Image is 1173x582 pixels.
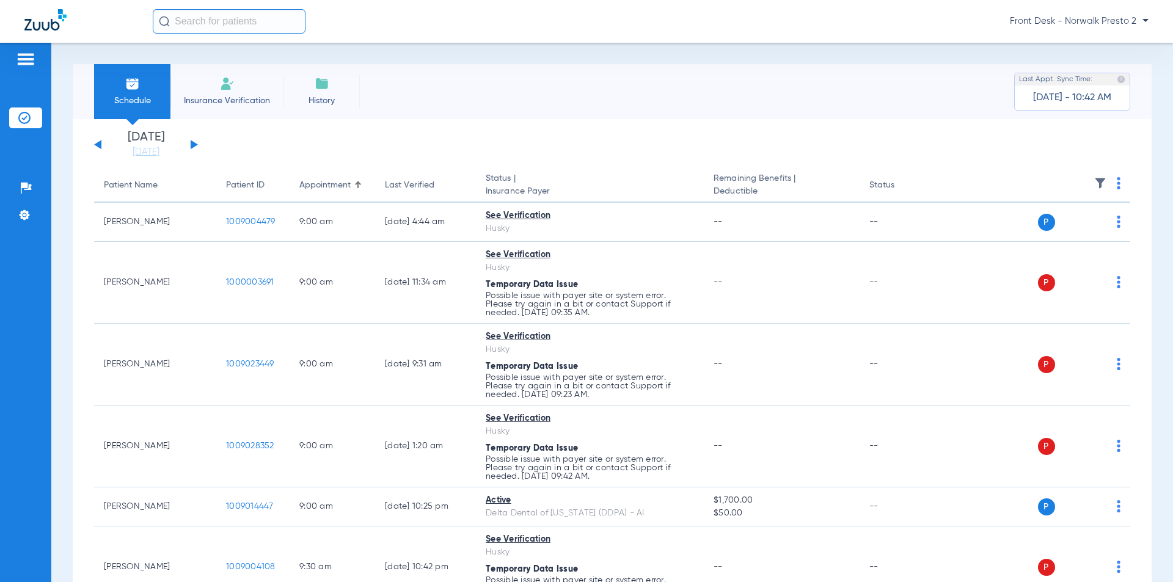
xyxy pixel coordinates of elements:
[1033,92,1111,104] span: [DATE] - 10:42 AM
[486,343,694,356] div: Husky
[486,280,578,289] span: Temporary Data Issue
[486,209,694,222] div: See Verification
[476,169,704,203] th: Status |
[94,242,216,324] td: [PERSON_NAME]
[290,487,375,526] td: 9:00 AM
[860,242,942,324] td: --
[1010,15,1149,27] span: Front Desk - Norwalk Presto 2
[293,95,351,107] span: History
[714,278,723,286] span: --
[860,324,942,406] td: --
[94,324,216,406] td: [PERSON_NAME]
[94,203,216,242] td: [PERSON_NAME]
[714,185,849,198] span: Deductible
[486,455,694,481] p: Possible issue with payer site or system error. Please try again in a bit or contact Support if n...
[714,494,849,507] span: $1,700.00
[94,406,216,487] td: [PERSON_NAME]
[486,546,694,559] div: Husky
[226,562,276,571] span: 1009004108
[1117,440,1120,452] img: group-dot-blue.svg
[375,406,476,487] td: [DATE] 1:20 AM
[94,487,216,526] td: [PERSON_NAME]
[486,249,694,261] div: See Verification
[290,203,375,242] td: 9:00 AM
[1094,177,1106,189] img: filter.svg
[1089,216,1102,228] img: x.svg
[1089,276,1102,288] img: x.svg
[1038,274,1055,291] span: P
[375,324,476,406] td: [DATE] 9:31 AM
[486,444,578,453] span: Temporary Data Issue
[486,565,578,573] span: Temporary Data Issue
[103,95,161,107] span: Schedule
[290,406,375,487] td: 9:00 AM
[486,330,694,343] div: See Verification
[226,360,274,368] span: 1009023449
[226,502,274,511] span: 1009014447
[1038,356,1055,373] span: P
[125,76,140,91] img: Schedule
[109,131,183,158] li: [DATE]
[486,425,694,438] div: Husky
[1117,358,1120,370] img: group-dot-blue.svg
[24,9,67,31] img: Zuub Logo
[1089,561,1102,573] img: x.svg
[1038,438,1055,455] span: P
[299,179,365,192] div: Appointment
[226,278,274,286] span: 1000003691
[1089,500,1102,512] img: x.svg
[714,442,723,450] span: --
[1117,216,1120,228] img: group-dot-blue.svg
[860,203,942,242] td: --
[159,16,170,27] img: Search Icon
[375,203,476,242] td: [DATE] 4:44 AM
[486,222,694,235] div: Husky
[290,324,375,406] td: 9:00 AM
[486,494,694,507] div: Active
[860,406,942,487] td: --
[860,487,942,526] td: --
[315,76,329,91] img: History
[1089,358,1102,370] img: x.svg
[1089,440,1102,452] img: x.svg
[714,507,849,520] span: $50.00
[1112,523,1173,582] iframe: Chat Widget
[486,291,694,317] p: Possible issue with payer site or system error. Please try again in a bit or contact Support if n...
[104,179,158,192] div: Patient Name
[704,169,859,203] th: Remaining Benefits |
[486,507,694,520] div: Delta Dental of [US_STATE] (DDPA) - AI
[375,487,476,526] td: [DATE] 10:25 PM
[1038,214,1055,231] span: P
[153,9,305,34] input: Search for patients
[299,179,351,192] div: Appointment
[226,217,276,226] span: 1009004479
[1038,559,1055,576] span: P
[226,179,265,192] div: Patient ID
[375,242,476,324] td: [DATE] 11:34 AM
[385,179,466,192] div: Last Verified
[714,217,723,226] span: --
[486,261,694,274] div: Husky
[220,76,235,91] img: Manual Insurance Verification
[714,360,723,368] span: --
[109,146,183,158] a: [DATE]
[1117,500,1120,512] img: group-dot-blue.svg
[290,242,375,324] td: 9:00 AM
[486,412,694,425] div: See Verification
[860,169,942,203] th: Status
[1117,276,1120,288] img: group-dot-blue.svg
[1038,498,1055,515] span: P
[486,362,578,371] span: Temporary Data Issue
[16,52,35,67] img: hamburger-icon
[714,562,723,571] span: --
[486,373,694,399] p: Possible issue with payer site or system error. Please try again in a bit or contact Support if n...
[486,185,694,198] span: Insurance Payer
[385,179,434,192] div: Last Verified
[1117,177,1120,189] img: group-dot-blue.svg
[486,533,694,546] div: See Verification
[104,179,206,192] div: Patient Name
[1117,75,1125,84] img: last sync help info
[226,179,280,192] div: Patient ID
[1019,73,1092,85] span: Last Appt. Sync Time:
